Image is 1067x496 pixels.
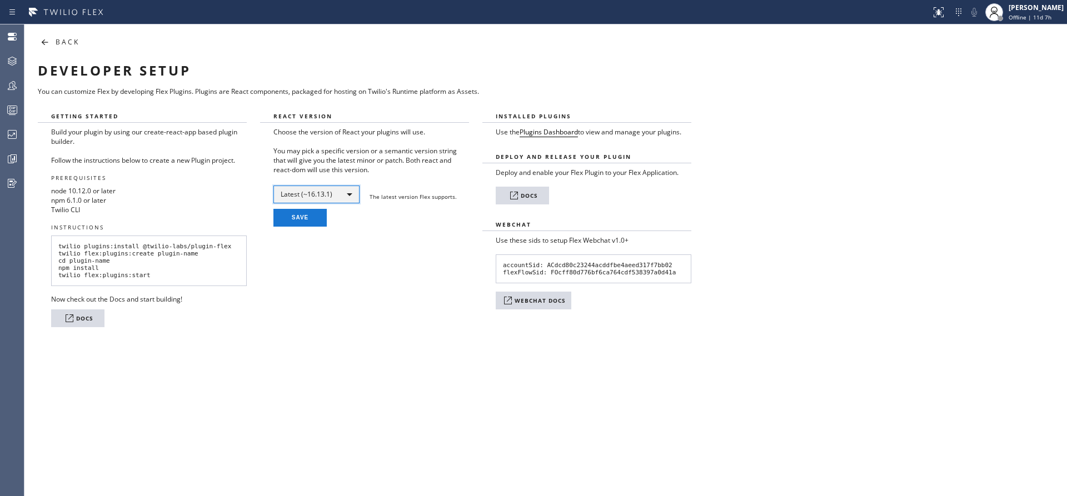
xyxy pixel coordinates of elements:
[482,236,691,314] div: Webchat
[496,254,691,283] pre: accountSid: ACdcd80c23244acddfbe4aeed317f7bb02 flexFlowSid: FOcff80d776bf6ca764cdf538397a0d41a
[273,146,469,174] p: You may pick a specific version or a semantic version string that will give you the latest minor ...
[260,109,469,123] div: React Version
[51,309,104,327] a: DOCS
[51,223,247,231] div: INSTRUCTIONS
[496,187,549,204] a: DOCS
[51,174,247,182] div: PREREQUISITES
[482,127,691,141] div: Installed Plugins
[247,109,469,327] div: React Version
[370,190,457,203] p: The latest version Flex supports.
[273,186,360,203] div: Latest (~16.13.1)
[482,218,691,231] div: Webchat
[966,4,982,20] button: Mute
[273,209,327,227] button: SAVE
[469,218,691,309] div: Webchat
[520,127,578,137] a: Plugins Dashboard
[482,109,691,123] div: Installed Plugins
[482,168,691,209] div: Deploy and Release Your Plugin
[51,186,247,214] p: node 10.12.0 or later npm 6.1.0 or later Twilio CLI
[38,109,247,123] div: Getting Started
[1009,13,1051,21] span: Offline | 11d 7h
[51,127,247,165] p: Build your plugin by using our create-react-app based plugin builder. Follow the instructions bel...
[38,62,963,79] div: Developer Setup
[51,294,247,304] p: Now check out the Docs and start building!
[1009,3,1064,12] div: [PERSON_NAME]
[51,236,247,286] pre: twilio plugins:install @twilio-labs/plugin-flex twilio flex:plugins:create plugin-name cd plugin-...
[469,150,691,204] div: Deploy and Release Your Plugin
[24,109,247,327] div: Getting Started
[482,150,691,163] div: Deploy and Release Your Plugin
[38,87,963,96] div: You can customize Flex by developing Flex Plugins. Plugins are React components, packaged for hos...
[273,127,469,137] h3: Choose the version of React your plugins will use.
[260,127,469,332] div: React Version
[469,109,691,137] div: Installed Plugins
[38,127,247,332] div: Getting Started
[496,292,571,309] a: WEBCHAT DOCS
[56,37,79,48] div: BACK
